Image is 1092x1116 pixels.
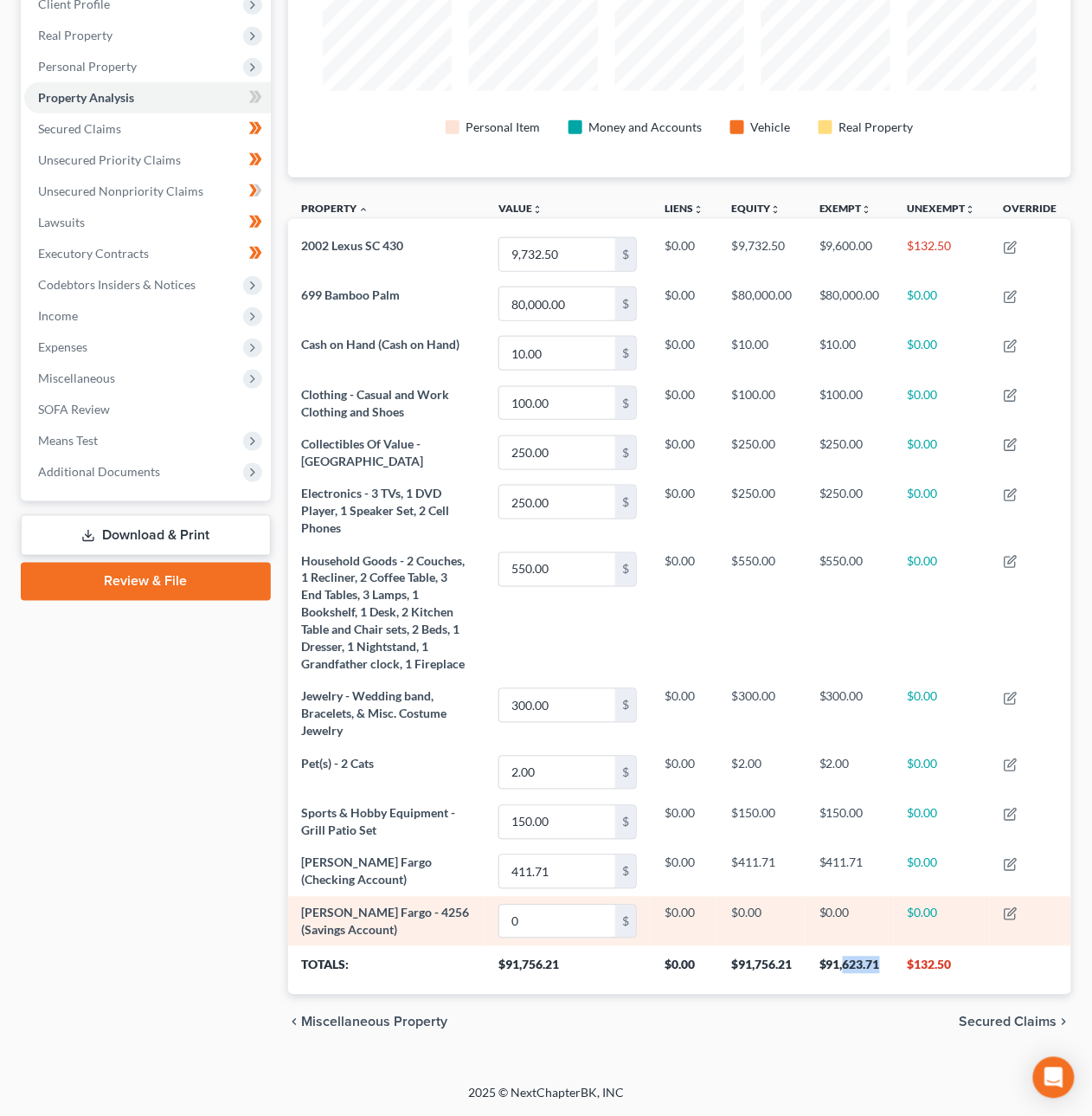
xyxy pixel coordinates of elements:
span: Additional Documents [38,464,160,479]
td: $10.00 [806,329,894,378]
td: $132.50 [894,229,990,279]
div: Open Intercom Messenger [1033,1057,1075,1099]
td: $0.00 [717,897,806,946]
td: $0.00 [651,329,717,378]
td: $411.71 [806,848,894,897]
a: Unsecured Priority Claims [24,145,271,176]
a: Download & Print [21,515,271,556]
span: Clothing - Casual and Work Clothing and Shoes [302,387,450,419]
span: Secured Claims [960,1016,1057,1029]
td: $250.00 [717,478,806,545]
span: Unsecured Nonpriority Claims [38,184,203,198]
th: $0.00 [651,946,717,995]
i: unfold_more [966,204,976,215]
td: $2.00 [717,748,806,797]
span: Lawsuits [38,215,85,229]
td: $0.00 [894,748,990,797]
div: $ [615,757,636,790]
td: $0.00 [894,329,990,378]
td: $0.00 [806,897,894,946]
td: $550.00 [806,545,894,681]
span: Codebtors Insiders & Notices [38,277,196,292]
td: $0.00 [894,545,990,681]
td: $0.00 [894,848,990,897]
div: $ [615,689,636,722]
td: $0.00 [894,897,990,946]
div: $ [615,906,636,939]
td: $0.00 [894,478,990,545]
td: $250.00 [806,428,894,477]
div: $ [615,553,636,586]
th: Override [990,191,1071,230]
input: 0.00 [499,855,615,888]
th: $91,756.21 [717,946,806,995]
td: $0.00 [651,897,717,946]
td: $10.00 [717,329,806,378]
input: 0.00 [499,238,615,271]
td: $300.00 [806,681,894,748]
span: Electronics - 3 TVs, 1 DVD Player, 1 Speaker Set, 2 Cell Phones [302,486,450,535]
div: Real Property [839,119,914,136]
button: chevron_left Miscellaneous Property [288,1016,448,1029]
td: $150.00 [806,797,894,847]
span: 699 Bamboo Palm [302,287,401,302]
td: $0.00 [651,848,717,897]
span: Miscellaneous Property [302,1016,448,1029]
i: unfold_more [770,204,780,215]
span: Income [38,308,78,323]
span: Jewelry - Wedding band, Bracelets, & Misc. Costume Jewelry [302,689,447,739]
td: $0.00 [894,280,990,329]
i: chevron_right [1057,1016,1071,1029]
td: $250.00 [806,478,894,545]
div: $ [615,387,636,420]
td: $0.00 [651,545,717,681]
td: $150.00 [717,797,806,847]
span: Personal Property [38,59,137,74]
div: $ [615,806,636,839]
td: $300.00 [717,681,806,748]
a: Lawsuits [24,207,271,238]
div: $ [615,436,636,469]
td: $0.00 [651,748,717,797]
input: 0.00 [499,387,615,420]
a: Unexemptunfold_more [908,202,976,215]
span: Pet(s) - 2 Cats [302,757,375,771]
span: Household Goods - 2 Couches, 1 Recliner, 2 Coffee Table, 3 End Tables, 3 Lamps, 1 Bookshelf, 1 De... [302,553,466,672]
a: Valueunfold_more [498,202,543,215]
span: Sports & Hobby Equipment - Grill Patio Set [302,806,456,838]
span: Unsecured Priority Claims [38,152,181,167]
span: [PERSON_NAME] Fargo (Checking Account) [302,855,433,887]
div: Personal Item [466,119,541,136]
div: Money and Accounts [589,119,703,136]
span: Collectibles Of Value - [GEOGRAPHIC_DATA] [302,436,424,468]
input: 0.00 [499,553,615,586]
a: Review & File [21,563,271,601]
i: unfold_more [693,204,703,215]
span: Miscellaneous [38,371,115,385]
td: $0.00 [651,229,717,279]
td: $0.00 [651,478,717,545]
button: Secured Claims chevron_right [960,1016,1071,1029]
i: unfold_more [532,204,543,215]
div: 2025 © NextChapterBK, INC [53,1085,1039,1116]
span: Means Test [38,433,98,448]
div: $ [615,287,636,320]
td: $9,732.50 [717,229,806,279]
input: 0.00 [499,757,615,790]
td: $0.00 [894,428,990,477]
span: Property Analysis [38,90,134,105]
td: $411.71 [717,848,806,897]
td: $0.00 [894,797,990,847]
i: unfold_more [862,204,872,215]
th: Totals: [288,946,485,995]
td: $100.00 [717,378,806,428]
a: Executory Contracts [24,238,271,269]
input: 0.00 [499,287,615,320]
a: SOFA Review [24,394,271,425]
td: $9,600.00 [806,229,894,279]
span: Cash on Hand (Cash on Hand) [302,337,460,352]
input: 0.00 [499,689,615,722]
th: $132.50 [894,946,990,995]
span: Expenses [38,339,87,354]
input: 0.00 [499,337,615,370]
